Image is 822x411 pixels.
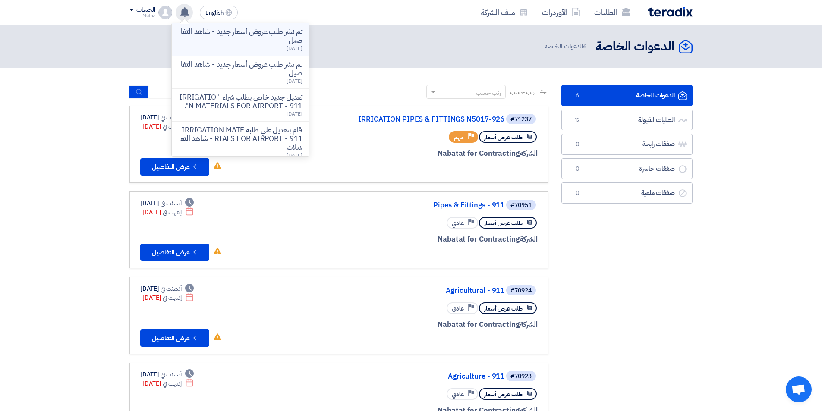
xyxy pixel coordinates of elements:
[163,208,181,217] span: إنتهت في
[179,60,302,78] p: تم نشر طلب عروض أسعار جديد - شاهد التفاصيل
[587,2,637,22] a: الطلبات
[161,113,181,122] span: أنشئت في
[520,319,538,330] span: الشركة
[142,122,194,131] div: [DATE]
[161,199,181,208] span: أنشئت في
[148,86,269,99] input: ابحث بعنوان أو رقم الطلب
[142,379,194,388] div: [DATE]
[330,234,538,245] div: Nabatat for Contracting
[332,116,504,123] a: IRRIGATION PIPES & FITTINGS N5017-926
[535,2,587,22] a: الأوردرات
[786,376,812,402] div: دردشة مفتوحة
[140,284,194,293] div: [DATE]
[140,244,209,261] button: عرض التفاصيل
[452,219,464,227] span: عادي
[136,6,155,14] div: الحساب
[179,93,302,110] p: تعديل جديد خاص بطلب شراء " IRRIGATION MATERIALS FOR AIRPORT - 911".
[484,219,523,227] span: طلب عرض أسعار
[161,370,181,379] span: أنشئت في
[484,304,523,313] span: طلب عرض أسعار
[142,208,194,217] div: [DATE]
[452,390,464,398] span: عادي
[140,158,209,176] button: عرض التفاصيل
[287,77,302,85] span: [DATE]
[583,41,587,51] span: 6
[332,287,504,295] a: Agricultural - 911
[179,28,302,45] p: تم نشر طلب عروض أسعار جديد - شاهد التفاصيل
[163,379,181,388] span: إنتهت في
[476,88,501,97] div: رتب حسب
[330,148,538,159] div: Nabatat for Contracting
[454,133,464,141] span: مهم
[140,370,194,379] div: [DATE]
[572,165,583,173] span: 0
[561,110,693,131] a: الطلبات المقبولة12
[140,329,209,347] button: عرض التفاصيل
[510,288,532,294] div: #70924
[520,148,538,159] span: الشركة
[572,189,583,198] span: 0
[200,6,238,19] button: English
[129,13,155,18] div: Mutaz
[287,110,302,118] span: [DATE]
[595,38,674,55] h2: الدعوات الخاصة
[510,373,532,380] div: #70923
[561,158,693,179] a: صفقات خاسرة0
[332,201,504,209] a: Pipes & Fittings - 911
[142,293,194,302] div: [DATE]
[510,202,532,208] div: #70951
[205,10,224,16] span: English
[474,2,535,22] a: ملف الشركة
[452,304,464,313] span: عادي
[179,126,302,152] p: قام بتعديل علي طلبه IRRIGATION MATERIALS FOR AIRPORT - 911 - شاهد التعديلات
[163,122,181,131] span: إنتهت في
[510,88,535,97] span: رتب حسب
[140,199,194,208] div: [DATE]
[484,390,523,398] span: طلب عرض أسعار
[161,284,181,293] span: أنشئت في
[330,319,538,330] div: Nabatat for Contracting
[545,41,589,51] span: الدعوات الخاصة
[510,116,532,122] div: #71237
[484,133,523,141] span: طلب عرض أسعار
[287,151,302,159] span: [DATE]
[520,234,538,245] span: الشركة
[648,7,693,17] img: Teradix logo
[561,182,693,204] a: صفقات ملغية0
[561,85,693,106] a: الدعوات الخاصة6
[572,116,583,125] span: 12
[332,373,504,380] a: Agriculture - 911
[572,140,583,149] span: 0
[163,293,181,302] span: إنتهت في
[140,113,194,122] div: [DATE]
[561,134,693,155] a: صفقات رابحة0
[572,91,583,100] span: 6
[287,44,302,52] span: [DATE]
[158,6,172,19] img: profile_test.png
